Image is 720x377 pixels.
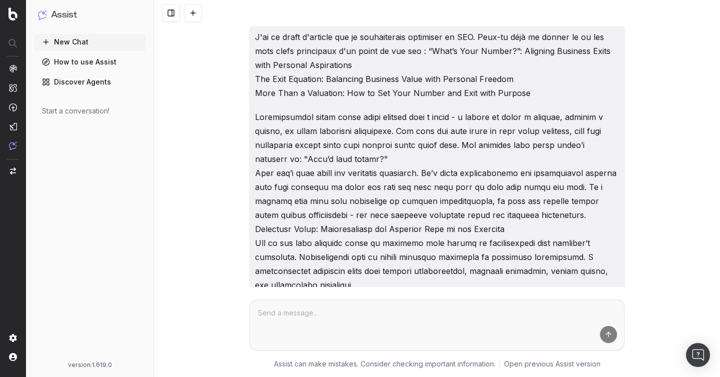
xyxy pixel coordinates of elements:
a: Open previous Assist version [504,359,600,369]
p: Assist can make mistakes. Consider checking important information. [274,359,495,369]
h1: Assist [51,8,77,22]
a: How to use Assist [34,54,145,70]
div: version: 1.619.0 [38,361,141,369]
img: Analytics [9,64,17,72]
img: Activation [9,103,17,111]
button: New Chat [34,34,145,50]
a: Discover Agents [34,74,145,90]
img: Assist [38,10,47,19]
p: J'ai ce draft d'article que je souhaiterais optimiser en SEO. Peux-tu déjà me donner le ou les mo... [255,30,619,100]
img: My account [9,353,17,361]
button: Assist [38,8,141,22]
div: Open Intercom Messenger [686,343,710,367]
img: Intelligence [9,83,17,92]
div: Start a conversation! [42,106,137,116]
img: Botify logo [8,7,17,20]
img: Assist [9,141,17,150]
img: Setting [9,334,17,342]
img: Switch project [10,167,16,174]
img: Studio [9,122,17,130]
